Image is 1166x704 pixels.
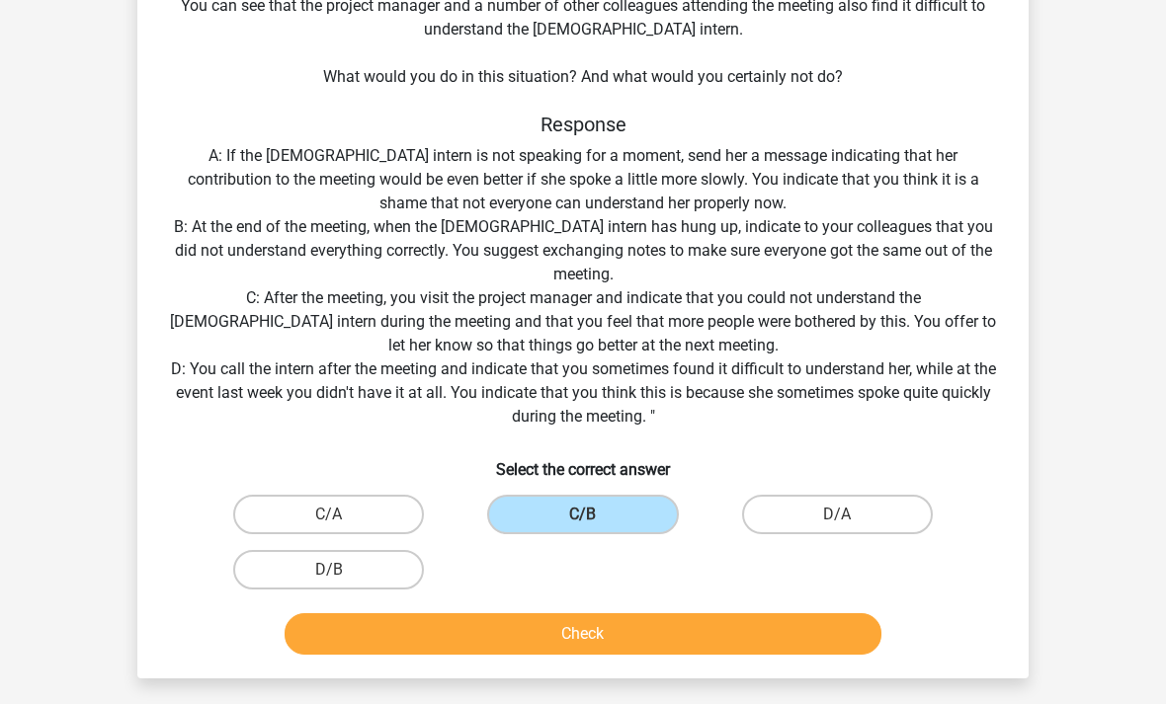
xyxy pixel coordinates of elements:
h6: Select the correct answer [169,445,997,480]
label: D/B [233,551,424,590]
button: Check [285,614,882,656]
h5: Response [169,114,997,137]
label: D/A [742,496,933,535]
label: C/B [487,496,678,535]
label: C/A [233,496,424,535]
